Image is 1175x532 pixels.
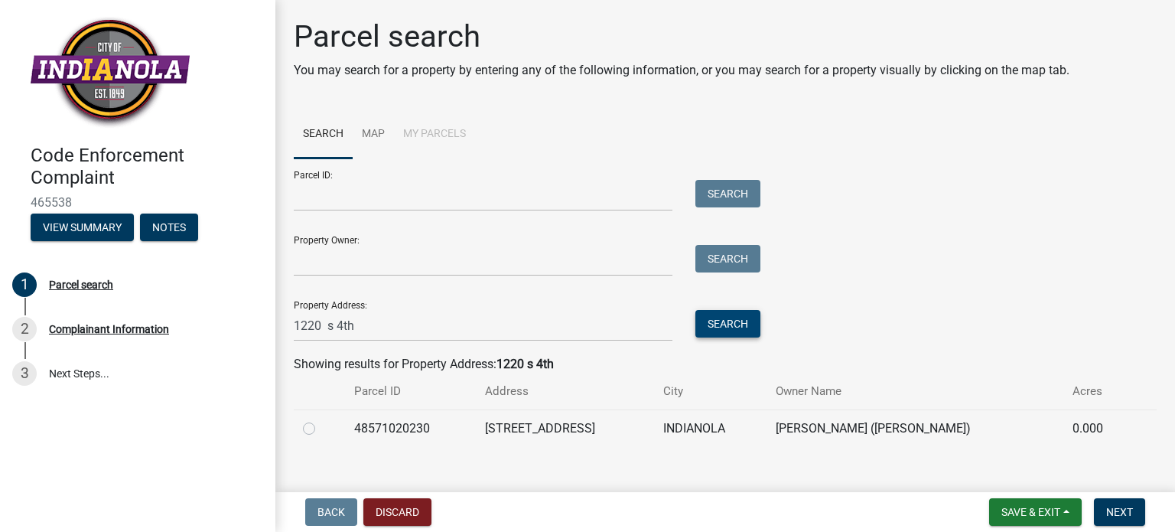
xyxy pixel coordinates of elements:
p: You may search for a property by entering any of the following information, or you may search for... [294,61,1069,80]
td: [STREET_ADDRESS] [476,410,655,447]
span: Back [317,506,345,518]
td: [PERSON_NAME] ([PERSON_NAME]) [767,410,1063,447]
div: Showing results for Property Address: [294,355,1157,374]
button: View Summary [31,214,134,241]
div: 2 [12,317,37,341]
button: Search [695,245,760,273]
h1: Parcel search [294,18,1069,55]
td: 48571020230 [345,410,476,447]
img: City of Indianola, Iowa [31,16,190,129]
div: Complainant Information [49,324,169,335]
th: Address [476,374,655,410]
wm-modal-confirm: Notes [140,222,198,234]
button: Search [695,310,760,338]
th: Acres [1063,374,1131,410]
td: 0.000 [1063,410,1131,447]
th: City [654,374,766,410]
a: Search [294,110,353,159]
div: Parcel search [49,279,113,290]
th: Owner Name [767,374,1063,410]
span: 465538 [31,195,245,210]
div: 1 [12,273,37,297]
strong: 1220 s 4th [496,357,554,371]
button: Save & Exit [989,498,1082,526]
td: INDIANOLA [654,410,766,447]
button: Search [695,180,760,207]
span: Save & Exit [1001,506,1060,518]
h4: Code Enforcement Complaint [31,145,263,189]
button: Back [305,498,357,526]
div: 3 [12,361,37,386]
a: Map [353,110,394,159]
button: Notes [140,214,198,241]
span: Next [1106,506,1133,518]
button: Next [1094,498,1145,526]
wm-modal-confirm: Summary [31,222,134,234]
button: Discard [363,498,431,526]
th: Parcel ID [345,374,476,410]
